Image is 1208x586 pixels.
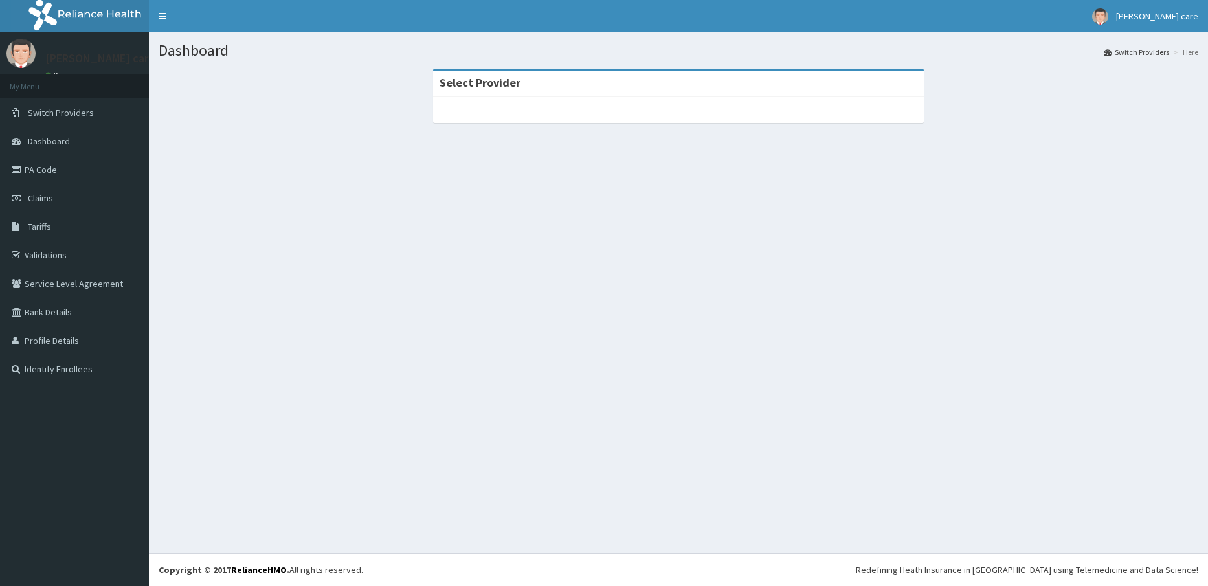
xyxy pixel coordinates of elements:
[1104,47,1169,58] a: Switch Providers
[45,52,155,64] p: [PERSON_NAME] care
[1092,8,1108,25] img: User Image
[28,135,70,147] span: Dashboard
[856,563,1198,576] div: Redefining Heath Insurance in [GEOGRAPHIC_DATA] using Telemedicine and Data Science!
[159,42,1198,59] h1: Dashboard
[159,564,289,576] strong: Copyright © 2017 .
[440,75,520,90] strong: Select Provider
[6,39,36,68] img: User Image
[28,192,53,204] span: Claims
[149,553,1208,586] footer: All rights reserved.
[28,107,94,118] span: Switch Providers
[231,564,287,576] a: RelianceHMO
[45,71,76,80] a: Online
[28,221,51,232] span: Tariffs
[1116,10,1198,22] span: [PERSON_NAME] care
[1170,47,1198,58] li: Here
